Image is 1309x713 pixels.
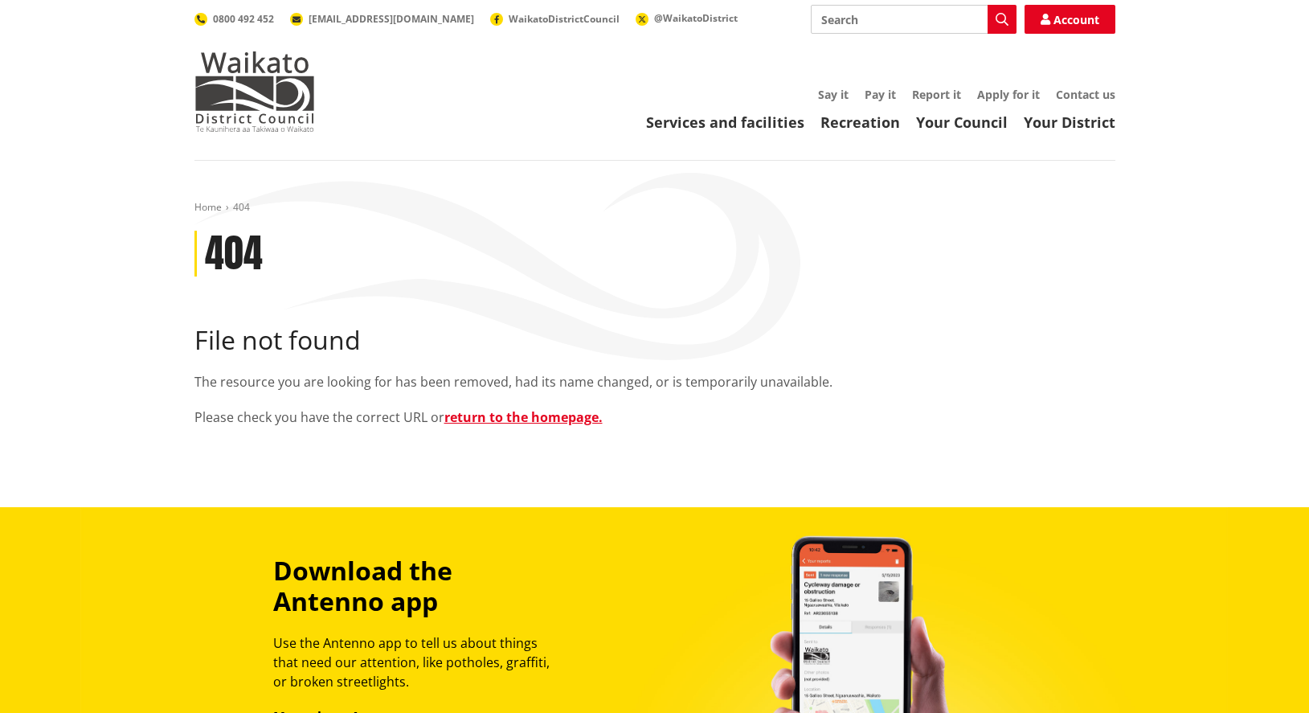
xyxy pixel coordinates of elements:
[912,87,961,102] a: Report it
[273,633,564,691] p: Use the Antenno app to tell us about things that need our attention, like potholes, graffiti, or ...
[818,87,849,102] a: Say it
[213,12,274,26] span: 0800 492 452
[273,555,564,617] h3: Download the Antenno app
[636,11,738,25] a: @WaikatoDistrict
[1024,113,1115,132] a: Your District
[1025,5,1115,34] a: Account
[490,12,620,26] a: WaikatoDistrictCouncil
[811,5,1017,34] input: Search input
[309,12,474,26] span: [EMAIL_ADDRESS][DOMAIN_NAME]
[444,408,603,426] a: return to the homepage.
[194,408,1115,427] p: Please check you have the correct URL or
[194,201,1115,215] nav: breadcrumb
[654,11,738,25] span: @WaikatoDistrict
[820,113,900,132] a: Recreation
[194,200,222,214] a: Home
[646,113,804,132] a: Services and facilities
[290,12,474,26] a: [EMAIL_ADDRESS][DOMAIN_NAME]
[194,372,1115,391] p: The resource you are looking for has been removed, had its name changed, or is temporarily unavai...
[205,231,263,277] h1: 404
[865,87,896,102] a: Pay it
[233,200,250,214] span: 404
[194,325,1115,355] h2: File not found
[1056,87,1115,102] a: Contact us
[916,113,1008,132] a: Your Council
[977,87,1040,102] a: Apply for it
[509,12,620,26] span: WaikatoDistrictCouncil
[194,12,274,26] a: 0800 492 452
[194,51,315,132] img: Waikato District Council - Te Kaunihera aa Takiwaa o Waikato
